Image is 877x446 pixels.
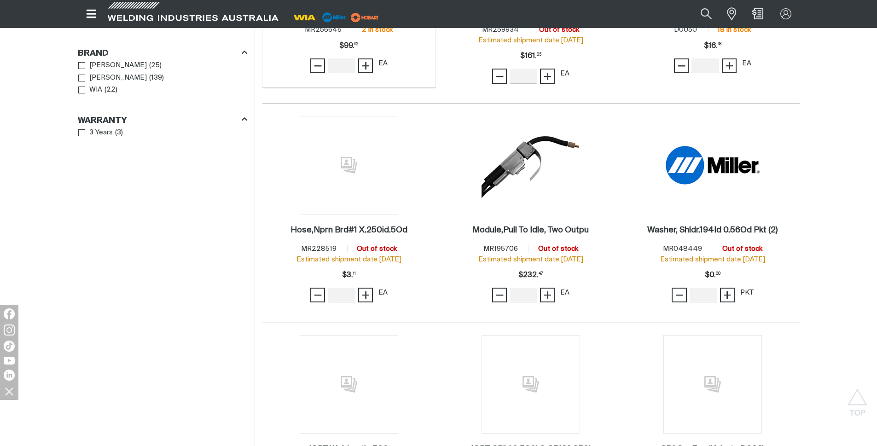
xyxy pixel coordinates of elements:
[301,245,337,252] span: MR228519
[472,226,589,234] h2: Module,Pull To Idle, Two Outpu
[353,272,356,276] sup: 11
[717,26,751,33] span: 18 in stock
[750,8,765,19] a: Shopping cart (0 product(s))
[300,116,398,214] img: No image for this product
[342,266,356,284] span: $3.
[348,14,382,21] a: miller
[1,383,17,399] img: hide socials
[537,53,541,57] sup: 05
[362,26,393,33] span: 2 in stock
[679,4,722,24] input: Product name or item number...
[647,226,778,234] h2: Washer, Shldr.194Id 0.56Od Pkt (2)
[4,308,15,319] img: Facebook
[740,288,754,298] div: PKT
[691,4,722,24] button: Search products
[723,287,732,303] span: +
[89,60,147,71] span: [PERSON_NAME]
[149,73,164,83] span: ( 139 )
[149,60,162,71] span: ( 25 )
[78,114,247,126] div: Warranty
[478,256,583,263] span: Estimated shipment date: [DATE]
[718,42,721,46] sup: 63
[560,288,569,298] div: EA
[677,58,686,74] span: −
[78,127,113,139] a: 3 Years
[674,26,697,33] span: D0050
[483,245,518,252] span: MR195706
[518,266,543,284] span: $232.
[705,266,720,284] div: Price
[495,69,504,84] span: −
[339,37,358,55] span: $99.
[518,266,543,284] div: Price
[78,48,109,59] h3: Brand
[314,58,322,74] span: −
[663,335,762,434] img: No image for this product
[520,47,541,65] div: Price
[290,225,407,236] a: Hose,Nprn Brd#1 X.250id.5Od
[378,58,388,69] div: EA
[847,388,868,409] button: Scroll to top
[704,37,721,55] span: $16.
[89,85,102,95] span: WIA
[115,127,123,138] span: ( 3 )
[539,26,579,33] span: Out of stock
[78,127,247,139] ul: Warranty
[543,69,552,84] span: +
[348,11,382,24] img: miller
[472,225,589,236] a: Module,Pull To Idle, Two Outpu
[647,225,778,236] a: Washer, Shldr.194Id 0.56Od Pkt (2)
[78,84,103,96] a: WIA
[78,72,147,84] a: [PERSON_NAME]
[722,245,762,252] span: Out of stock
[660,256,765,263] span: Estimated shipment date: [DATE]
[539,272,543,276] sup: 47
[482,116,580,214] img: Module,Pull To Idle, Two Outpu
[705,266,720,284] span: $0.
[4,324,15,336] img: Instagram
[663,245,702,252] span: MR048449
[78,59,247,96] ul: Brand
[361,58,370,74] span: +
[725,58,734,74] span: +
[296,256,401,263] span: Estimated shipment date: [DATE]
[663,116,762,214] img: Washer, Shldr.194Id 0.56Od Pkt (2)
[339,37,358,55] div: Price
[4,357,15,365] img: YouTube
[314,287,322,303] span: −
[482,335,580,434] img: No image for this product
[4,341,15,352] img: TikTok
[482,26,519,33] span: MR259934
[357,245,397,252] span: Out of stock
[78,47,247,59] div: Brand
[675,287,684,303] span: −
[105,85,117,95] span: ( 22 )
[290,226,407,234] h2: Hose,Nprn Brd#1 X.250id.5Od
[520,47,541,65] span: $161.
[704,37,721,55] div: Price
[495,287,504,303] span: −
[78,59,147,72] a: [PERSON_NAME]
[78,116,127,126] h3: Warranty
[305,26,342,33] span: MR256646
[543,287,552,303] span: +
[478,37,583,44] span: Estimated shipment date: [DATE]
[354,42,358,46] sup: 92
[89,127,113,138] span: 3 Years
[538,245,578,252] span: Out of stock
[89,73,147,83] span: [PERSON_NAME]
[4,370,15,381] img: LinkedIn
[300,335,398,434] img: No image for this product
[716,272,720,276] sup: 00
[342,266,356,284] div: Price
[378,288,388,298] div: EA
[560,69,569,79] div: EA
[361,287,370,303] span: +
[742,58,751,69] div: EA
